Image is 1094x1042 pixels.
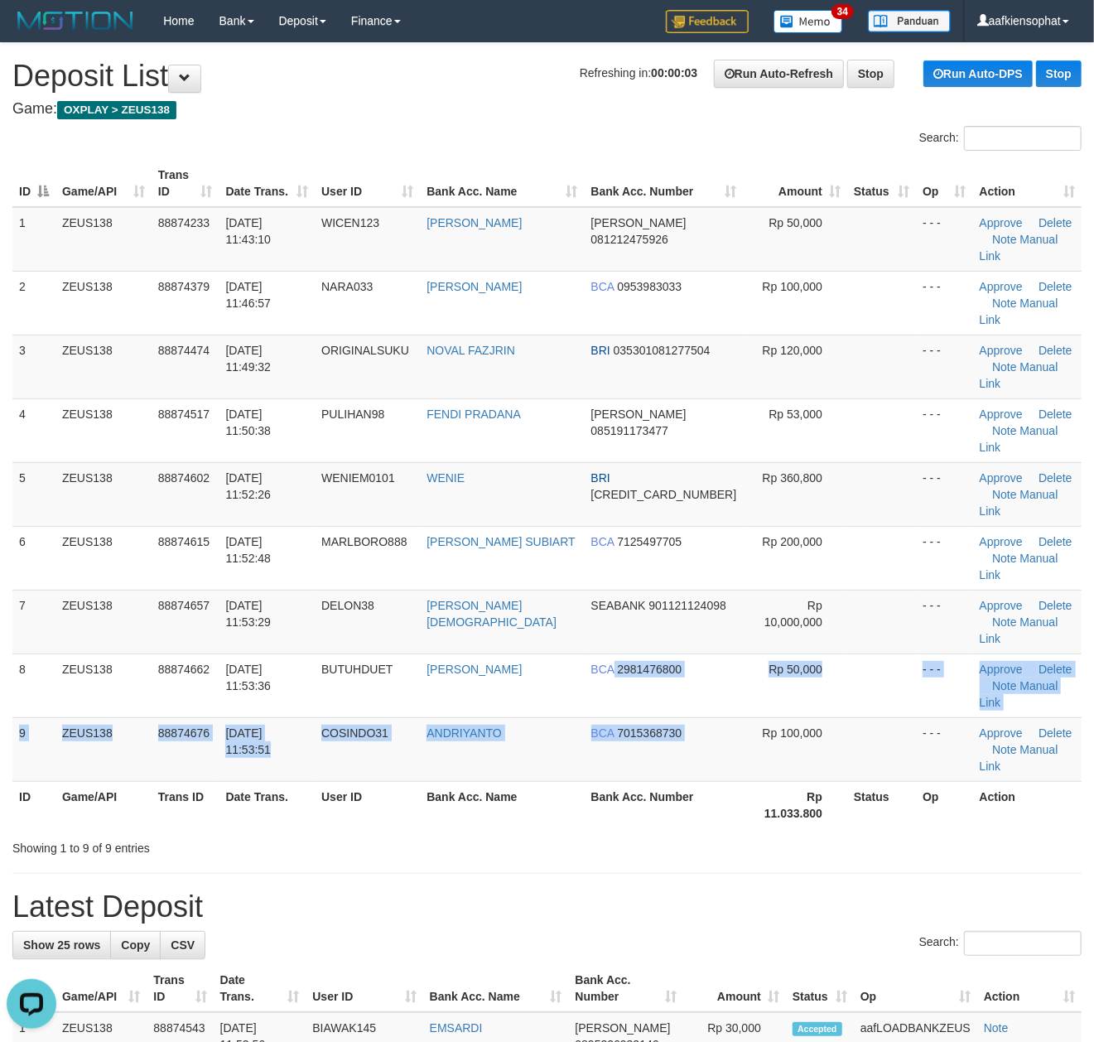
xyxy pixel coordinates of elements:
a: Approve [980,408,1023,421]
a: EMSARDI [430,1021,483,1035]
a: Delete [1039,663,1072,676]
td: ZEUS138 [55,398,152,462]
span: 88874662 [158,663,210,676]
a: Manual Link [980,233,1058,263]
a: Approve [980,726,1023,740]
a: Show 25 rows [12,931,111,959]
span: Show 25 rows [23,938,100,952]
th: User ID: activate to sort column ascending [315,160,420,207]
button: Open LiveChat chat widget [7,7,56,56]
td: 4 [12,398,55,462]
input: Search: [964,126,1082,151]
a: Approve [980,471,1023,485]
span: [DATE] 11:49:32 [225,344,271,374]
span: [PERSON_NAME] [575,1021,670,1035]
span: OXPLAY > ZEUS138 [57,101,176,119]
a: Run Auto-DPS [923,60,1033,87]
td: ZEUS138 [55,590,152,654]
img: panduan.png [868,10,951,32]
span: 88874474 [158,344,210,357]
span: Copy 081212475926 to clipboard [591,233,668,246]
th: Status: activate to sort column ascending [786,965,854,1012]
th: Action [973,781,1082,828]
th: Bank Acc. Number [585,781,744,828]
th: Action: activate to sort column ascending [977,965,1082,1012]
span: Refreshing in: [580,66,697,80]
th: Date Trans. [219,781,315,828]
span: BUTUHDUET [321,663,393,676]
span: Rp 10,000,000 [764,599,822,629]
a: Approve [980,663,1023,676]
td: - - - [916,207,972,272]
th: Bank Acc. Number: activate to sort column ascending [568,965,683,1012]
th: Status: activate to sort column ascending [847,160,916,207]
th: Game/API [55,781,152,828]
a: Delete [1039,216,1072,229]
a: [PERSON_NAME] [427,280,522,293]
a: Manual Link [980,297,1058,326]
span: BRI [591,471,610,485]
th: Game/API: activate to sort column ascending [55,965,147,1012]
span: BCA [591,535,614,548]
h1: Latest Deposit [12,890,1082,924]
a: Note [992,488,1017,501]
td: - - - [916,654,972,717]
span: Rp 360,800 [763,471,822,485]
td: ZEUS138 [55,271,152,335]
a: ANDRIYANTO [427,726,502,740]
td: 5 [12,462,55,526]
a: Approve [980,535,1023,548]
th: Bank Acc. Name: activate to sort column ascending [423,965,569,1012]
label: Search: [919,126,1082,151]
span: MARLBORO888 [321,535,407,548]
span: SEABANK [591,599,646,612]
span: Copy 2981476800 to clipboard [617,663,682,676]
a: Manual Link [980,679,1058,709]
span: 88874602 [158,471,210,485]
a: Delete [1039,599,1072,612]
span: Copy 343401042797536 to clipboard [591,488,737,501]
span: Rp 200,000 [763,535,822,548]
th: Action: activate to sort column ascending [973,160,1082,207]
a: Delete [1039,471,1072,485]
span: 88874379 [158,280,210,293]
div: Showing 1 to 9 of 9 entries [12,833,443,856]
span: Copy 085191173477 to clipboard [591,424,668,437]
h1: Deposit List [12,60,1082,93]
td: ZEUS138 [55,717,152,781]
span: BCA [591,663,614,676]
a: [PERSON_NAME] SUBIART [427,535,575,548]
th: Bank Acc. Name: activate to sort column ascending [420,160,584,207]
span: Rp 100,000 [763,726,822,740]
span: Copy 7125497705 to clipboard [617,535,682,548]
th: Date Trans.: activate to sort column ascending [219,160,315,207]
span: Rp 100,000 [763,280,822,293]
span: Copy 901121124098 to clipboard [649,599,726,612]
strong: 00:00:03 [651,66,697,80]
th: User ID: activate to sort column ascending [306,965,422,1012]
td: - - - [916,526,972,590]
a: Run Auto-Refresh [714,60,844,88]
a: Delete [1039,344,1072,357]
a: Note [992,424,1017,437]
a: Manual Link [980,360,1058,390]
span: CSV [171,938,195,952]
span: [PERSON_NAME] [591,216,687,229]
a: Manual Link [980,424,1058,454]
td: 6 [12,526,55,590]
a: Delete [1039,280,1072,293]
a: Note [992,360,1017,374]
a: Note [984,1021,1009,1035]
span: [DATE] 11:53:29 [225,599,271,629]
th: Trans ID [152,781,219,828]
span: 88874517 [158,408,210,421]
span: 88874657 [158,599,210,612]
a: Manual Link [980,552,1058,581]
td: - - - [916,398,972,462]
td: 3 [12,335,55,398]
a: Delete [1039,408,1072,421]
th: Game/API: activate to sort column ascending [55,160,152,207]
a: [PERSON_NAME][DEMOGRAPHIC_DATA] [427,599,557,629]
a: Note [992,297,1017,310]
th: Amount: activate to sort column ascending [743,160,847,207]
